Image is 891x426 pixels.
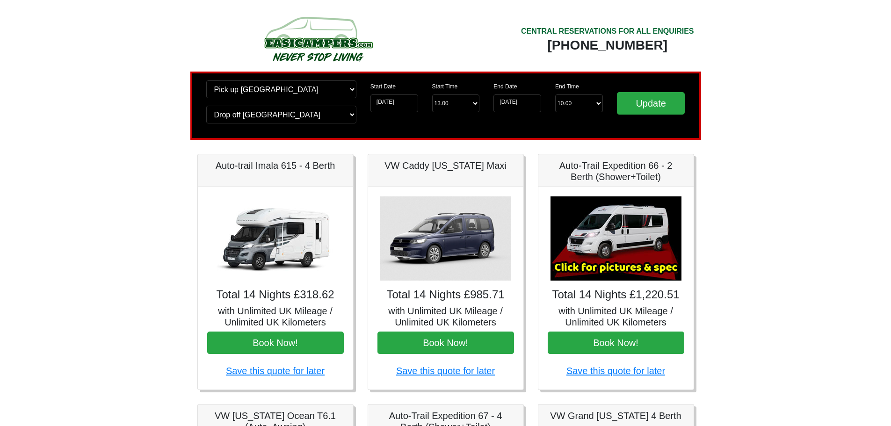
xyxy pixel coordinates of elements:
div: [PHONE_NUMBER] [521,37,694,54]
label: End Time [555,82,579,91]
h4: Total 14 Nights £1,220.51 [548,288,684,302]
input: Return Date [493,94,541,112]
img: VW Caddy California Maxi [380,196,511,281]
h5: with Unlimited UK Mileage / Unlimited UK Kilometers [377,305,514,328]
h5: VW Caddy [US_STATE] Maxi [377,160,514,171]
a: Save this quote for later [566,366,665,376]
button: Book Now! [548,332,684,354]
label: End Date [493,82,517,91]
h4: Total 14 Nights £318.62 [207,288,344,302]
h4: Total 14 Nights £985.71 [377,288,514,302]
a: Save this quote for later [226,366,325,376]
input: Update [617,92,685,115]
label: Start Time [432,82,458,91]
div: CENTRAL RESERVATIONS FOR ALL ENQUIRIES [521,26,694,37]
a: Save this quote for later [396,366,495,376]
img: campers-checkout-logo.png [229,13,407,65]
img: Auto-Trail Expedition 66 - 2 Berth (Shower+Toilet) [551,196,681,281]
h5: Auto-Trail Expedition 66 - 2 Berth (Shower+Toilet) [548,160,684,182]
h5: with Unlimited UK Mileage / Unlimited UK Kilometers [207,305,344,328]
h5: with Unlimited UK Mileage / Unlimited UK Kilometers [548,305,684,328]
img: Auto-trail Imala 615 - 4 Berth [210,196,341,281]
label: Start Date [370,82,396,91]
input: Start Date [370,94,418,112]
h5: VW Grand [US_STATE] 4 Berth [548,410,684,421]
button: Book Now! [207,332,344,354]
h5: Auto-trail Imala 615 - 4 Berth [207,160,344,171]
button: Book Now! [377,332,514,354]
